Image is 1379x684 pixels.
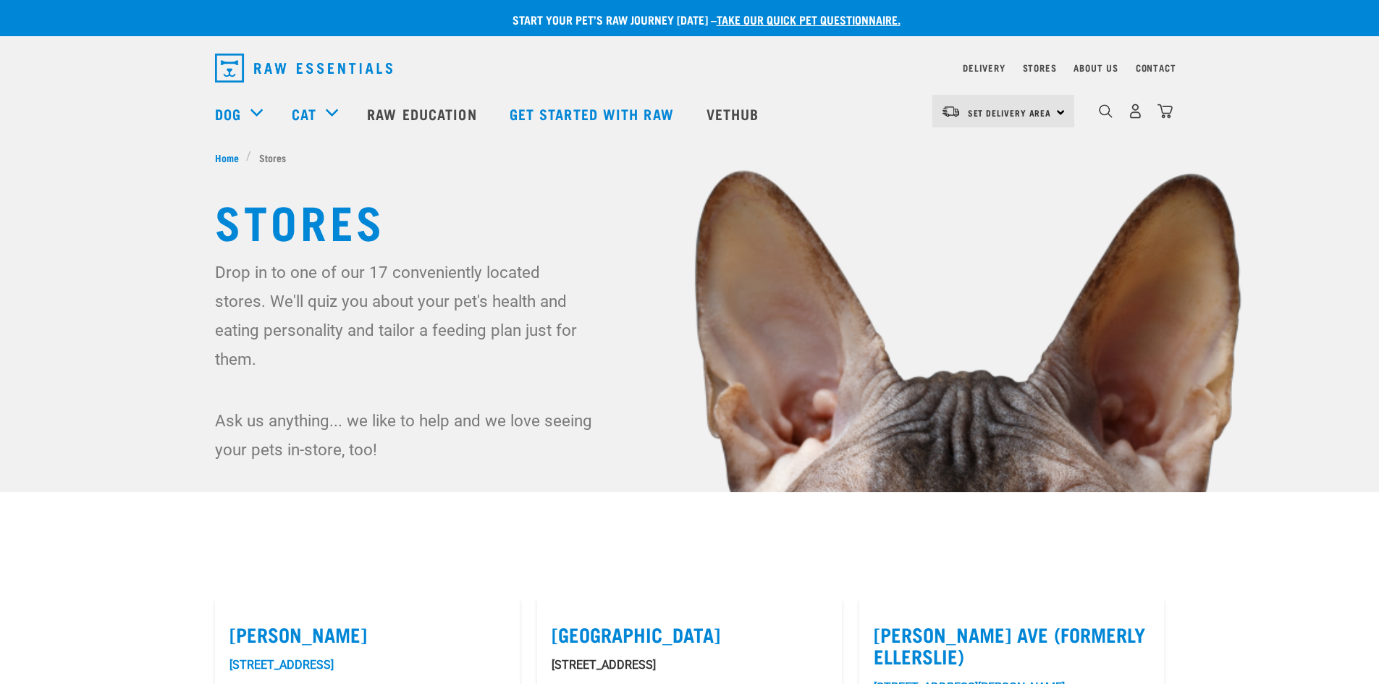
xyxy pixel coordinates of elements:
a: take our quick pet questionnaire. [717,16,901,22]
a: Raw Education [353,85,494,143]
a: Vethub [692,85,777,143]
span: Home [215,150,239,165]
img: user.png [1128,104,1143,119]
a: Home [215,150,247,165]
img: home-icon@2x.png [1157,104,1173,119]
img: Raw Essentials Logo [215,54,392,83]
p: Ask us anything... we like to help and we love seeing your pets in-store, too! [215,406,595,464]
a: Get started with Raw [495,85,692,143]
nav: dropdown navigation [203,48,1176,88]
a: Stores [1023,65,1057,70]
span: Set Delivery Area [968,110,1052,115]
p: [STREET_ADDRESS] [552,656,827,674]
a: Dog [215,103,241,124]
a: About Us [1074,65,1118,70]
label: [PERSON_NAME] [229,623,505,646]
h1: Stores [215,194,1165,246]
img: van-moving.png [941,105,961,118]
label: [GEOGRAPHIC_DATA] [552,623,827,646]
a: Cat [292,103,316,124]
label: [PERSON_NAME] Ave (Formerly Ellerslie) [874,623,1150,667]
img: home-icon-1@2x.png [1099,104,1113,118]
p: Drop in to one of our 17 conveniently located stores. We'll quiz you about your pet's health and ... [215,258,595,373]
a: Contact [1136,65,1176,70]
nav: breadcrumbs [215,150,1165,165]
a: Delivery [963,65,1005,70]
a: [STREET_ADDRESS] [229,658,334,672]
